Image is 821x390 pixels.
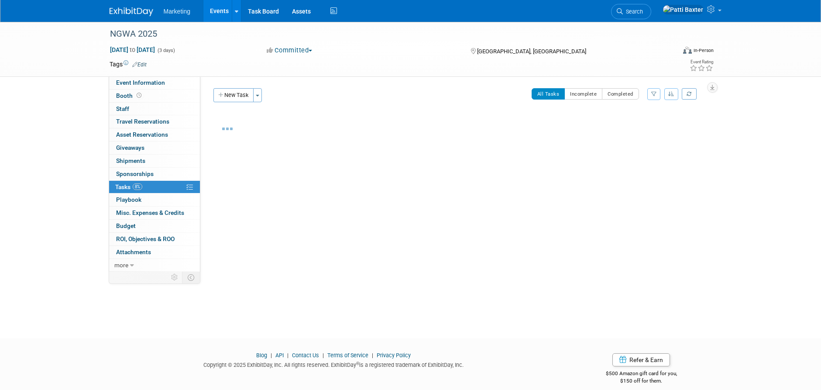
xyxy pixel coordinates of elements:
[564,88,602,100] button: Incomplete
[132,62,147,68] a: Edit
[114,262,128,269] span: more
[275,352,284,359] a: API
[268,352,274,359] span: |
[612,353,670,366] a: Refer & Earn
[116,170,154,177] span: Sponsorships
[116,79,165,86] span: Event Information
[109,142,200,154] a: Giveaways
[327,352,368,359] a: Terms of Service
[116,222,136,229] span: Budget
[116,235,175,242] span: ROI, Objectives & ROO
[116,144,144,151] span: Giveaways
[116,209,184,216] span: Misc. Expenses & Credits
[116,118,169,125] span: Travel Reservations
[109,155,200,167] a: Shipments
[683,47,692,54] img: Format-Inperson.png
[116,105,129,112] span: Staff
[107,26,663,42] div: NGWA 2025
[477,48,586,55] span: [GEOGRAPHIC_DATA], [GEOGRAPHIC_DATA]
[109,259,200,272] a: more
[115,183,142,190] span: Tasks
[623,8,643,15] span: Search
[167,272,182,283] td: Personalize Event Tab Strip
[109,207,200,219] a: Misc. Expenses & Credits
[256,352,267,359] a: Blog
[133,183,142,190] span: 8%
[109,246,200,259] a: Attachments
[109,220,200,232] a: Budget
[264,46,316,55] button: Committed
[682,88,697,100] a: Refresh
[690,60,713,64] div: Event Rating
[285,352,291,359] span: |
[116,92,143,99] span: Booth
[116,157,145,164] span: Shipments
[110,359,558,369] div: Copyright © 2025 ExhibitDay, Inc. All rights reserved. ExhibitDay is a registered trademark of Ex...
[624,45,714,59] div: Event Format
[109,233,200,245] a: ROI, Objectives & ROO
[377,352,411,359] a: Privacy Policy
[109,193,200,206] a: Playbook
[157,48,175,53] span: (3 days)
[109,115,200,128] a: Travel Reservations
[109,90,200,102] a: Booth
[164,8,190,15] span: Marketing
[370,352,375,359] span: |
[222,128,233,130] img: loading...
[571,364,712,384] div: $500 Amazon gift card for you,
[571,377,712,385] div: $150 off for them.
[109,76,200,89] a: Event Information
[109,168,200,180] a: Sponsorships
[320,352,326,359] span: |
[110,7,153,16] img: ExhibitDay
[128,46,137,53] span: to
[135,92,143,99] span: Booth not reserved yet
[109,103,200,115] a: Staff
[356,361,359,366] sup: ®
[109,128,200,141] a: Asset Reservations
[116,131,168,138] span: Asset Reservations
[116,248,151,255] span: Attachments
[116,196,141,203] span: Playbook
[213,88,254,102] button: New Task
[109,181,200,193] a: Tasks8%
[182,272,200,283] td: Toggle Event Tabs
[532,88,565,100] button: All Tasks
[602,88,639,100] button: Completed
[110,60,147,69] td: Tags
[693,47,714,54] div: In-Person
[110,46,155,54] span: [DATE] [DATE]
[611,4,651,19] a: Search
[663,5,704,14] img: Patti Baxter
[292,352,319,359] a: Contact Us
